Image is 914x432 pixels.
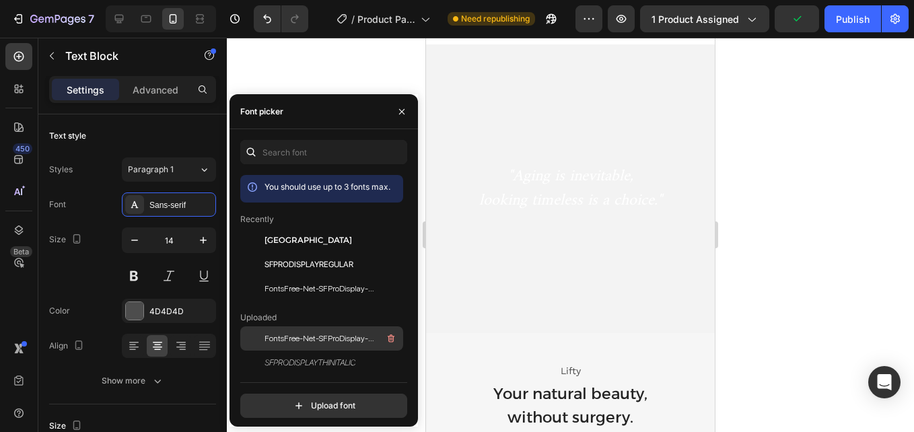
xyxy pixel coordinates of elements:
p: Settings [67,83,104,97]
p: Text Block [65,48,180,64]
span: FontsFree-Net-SFProDisplay-Light [265,283,376,295]
iframe: Design area [426,38,715,432]
div: Align [49,337,87,355]
div: Font picker [240,106,283,118]
span: FontsFree-Net-SFProDisplay-Light [265,332,376,345]
button: 7 [5,5,100,32]
button: Upload font [240,394,407,418]
span: [GEOGRAPHIC_DATA] [265,234,352,246]
span: You should use up to 3 fonts max. [265,182,390,192]
div: 4D4D4D [149,305,213,318]
div: Color [49,305,70,317]
span: SFPRODISPLAYREGULAR [265,258,353,271]
div: Beta [10,246,32,257]
div: Sans-serif [149,199,213,211]
div: Font [49,199,66,211]
div: Size [49,231,85,249]
p: Recently [240,213,274,225]
input: Search font [240,140,407,164]
div: Styles [49,164,73,176]
span: SFPRODISPLAYTHINITALIC [265,357,355,369]
p: Uploaded [240,312,277,324]
span: Need republishing [461,13,530,25]
div: Show more [102,374,164,388]
span: 1 product assigned [652,12,739,26]
p: 7 [88,11,94,27]
div: Undo/Redo [254,5,308,32]
div: Open Intercom Messenger [868,366,901,398]
div: Upload font [292,399,355,412]
button: 1 product assigned [640,5,769,32]
span: / [351,12,355,26]
span: Paragraph 1 [128,164,174,176]
button: Paragraph 1 [122,157,216,182]
button: Publish [824,5,881,32]
span: Product Page - [DATE] 19:58:38 [357,12,415,26]
button: Show more [49,369,216,393]
div: Text style [49,130,86,142]
div: Publish [836,12,870,26]
p: Advanced [133,83,178,97]
div: 450 [13,143,32,154]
